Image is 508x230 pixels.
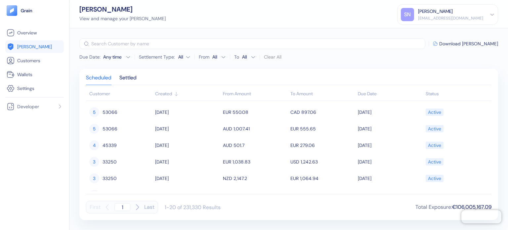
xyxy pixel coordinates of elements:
[356,104,424,120] td: [DATE]
[356,120,424,137] td: [DATE]
[89,140,99,150] div: 4
[103,156,117,167] span: 33250
[221,187,289,203] td: EUR 961.7
[452,204,491,210] span: €106,005,167.09
[7,70,63,78] a: Wallets
[461,210,501,223] iframe: Chatra live chat
[89,157,99,167] div: 3
[103,173,117,184] span: 33250
[153,104,221,120] td: [DATE]
[356,170,424,187] td: [DATE]
[17,43,52,50] span: [PERSON_NAME]
[119,75,137,85] div: Settled
[89,173,99,183] div: 3
[221,104,289,120] td: EUR 550.08
[199,55,209,59] label: From
[17,103,39,110] span: Developer
[7,84,63,92] a: Settings
[415,203,491,211] div: Total Exposure :
[89,190,99,200] div: 5
[221,137,289,154] td: AUD 501.7
[79,54,131,60] button: Due Date:Any time
[139,55,175,59] label: Settlement Type:
[356,187,424,203] td: [DATE]
[79,54,101,60] span: Due Date :
[153,187,221,203] td: [DATE]
[165,204,221,211] div: 1-20 of 231,330 Results
[79,6,166,13] div: [PERSON_NAME]
[358,90,422,97] div: Sort ascending
[401,8,414,21] div: SN
[221,170,289,187] td: NZD 2,147.2
[91,38,425,49] input: Search Customer by name
[21,8,33,13] img: logo
[7,43,63,51] a: [PERSON_NAME]
[418,8,453,15] div: [PERSON_NAME]
[428,173,441,184] div: Active
[103,140,117,151] span: 45339
[79,15,166,22] div: View and manage your [PERSON_NAME]
[240,52,256,62] button: To
[428,189,441,201] div: Active
[356,154,424,170] td: [DATE]
[103,54,123,60] div: Any time
[17,85,34,92] span: Settings
[153,154,221,170] td: [DATE]
[428,107,441,118] div: Active
[433,41,498,46] button: Download [PERSON_NAME]
[103,107,117,118] span: 53066
[17,29,37,36] span: Overview
[7,5,17,16] img: logo-tablet-V2.svg
[428,123,441,134] div: Active
[7,57,63,65] a: Customers
[86,88,153,101] th: Customer
[103,123,117,134] span: 53066
[221,154,289,170] td: EUR 1,038.83
[103,189,118,201] span: 55990
[234,55,239,59] label: To
[89,107,99,117] div: 5
[428,156,441,167] div: Active
[289,170,356,187] td: EUR 1,064.94
[439,41,498,46] span: Download [PERSON_NAME]
[356,137,424,154] td: [DATE]
[289,154,356,170] td: USD 1,242.63
[144,201,154,213] button: Last
[153,137,221,154] td: [DATE]
[155,90,219,97] div: Sort ascending
[178,52,190,62] button: Settlement Type:
[89,124,99,134] div: 5
[221,120,289,137] td: AUD 1,007.41
[7,29,63,37] a: Overview
[289,187,356,203] td: USD 1,141.77
[289,137,356,154] td: EUR 279.06
[221,88,289,101] th: From Amount
[426,90,488,97] div: Sort ascending
[86,75,111,85] div: Scheduled
[289,104,356,120] td: CAD 897.06
[17,57,40,64] span: Customers
[289,120,356,137] td: EUR 555.65
[289,88,356,101] th: To Amount
[17,71,32,78] span: Wallets
[153,120,221,137] td: [DATE]
[90,201,101,213] button: First
[153,170,221,187] td: [DATE]
[428,140,441,151] div: Active
[418,15,483,21] div: [EMAIL_ADDRESS][DOMAIN_NAME]
[211,52,226,62] button: From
